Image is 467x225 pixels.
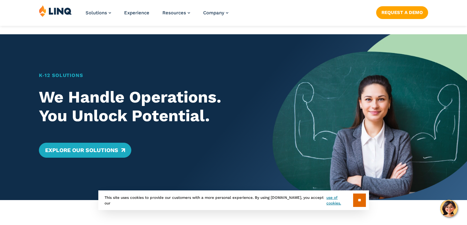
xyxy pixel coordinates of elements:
[86,5,228,26] nav: Primary Navigation
[39,5,72,17] img: LINQ | K‑12 Software
[39,72,253,79] h1: K‑12 Solutions
[203,10,224,16] span: Company
[203,10,228,16] a: Company
[440,200,458,217] button: Hello, have a question? Let’s chat.
[162,10,190,16] a: Resources
[376,6,428,19] a: Request a Demo
[39,143,131,158] a: Explore Our Solutions
[326,195,353,206] a: use of cookies.
[273,34,467,200] img: Home Banner
[98,190,369,210] div: This site uses cookies to provide our customers with a more personal experience. By using [DOMAIN...
[124,10,149,16] a: Experience
[39,88,253,125] h2: We Handle Operations. You Unlock Potential.
[86,10,111,16] a: Solutions
[162,10,186,16] span: Resources
[376,5,428,19] nav: Button Navigation
[86,10,107,16] span: Solutions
